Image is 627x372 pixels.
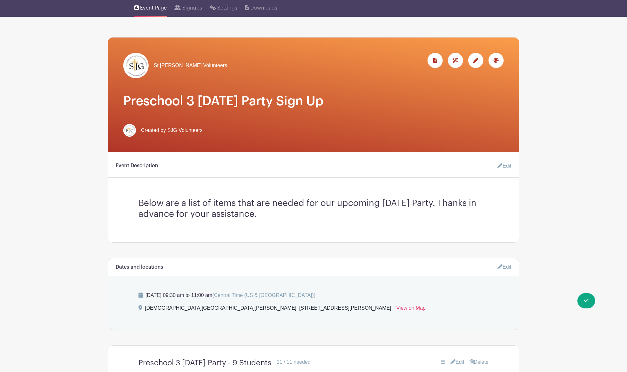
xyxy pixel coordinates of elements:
span: St [PERSON_NAME] Volunteers [154,62,227,69]
div: [DEMOGRAPHIC_DATA][GEOGRAPHIC_DATA][PERSON_NAME], [STREET_ADDRESS][PERSON_NAME] [145,304,391,314]
div: 11 / 11 needed [277,358,311,366]
h3: Below are a list of items that are needed for our upcoming [DATE] Party. Thanks in advance for yo... [138,193,489,219]
img: Logo%20jpg.jpg [123,53,149,78]
a: Delete [469,358,489,366]
span: Downloads [250,4,277,12]
a: Edit [492,160,511,172]
img: Logo%20jpg.jpg [123,124,136,137]
p: [DATE] 09:30 am to 11:00 am [138,292,489,299]
span: Created by SJG Volunteers [141,127,203,134]
a: Edit [497,262,511,272]
h6: Event Description [116,163,158,169]
span: (Central Time (US & [GEOGRAPHIC_DATA])) [212,293,315,298]
span: Settings [217,4,237,12]
h6: Dates and locations [116,264,163,270]
a: View on Map [396,304,426,314]
h1: Preschool 3 [DATE] Party Sign Up [123,93,504,109]
span: Signups [182,4,202,12]
span: Event Page [140,4,167,12]
a: Edit [450,358,464,366]
a: St [PERSON_NAME] Volunteers [123,53,227,78]
h4: Preschool 3 [DATE] Party - 9 Students [138,358,272,368]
